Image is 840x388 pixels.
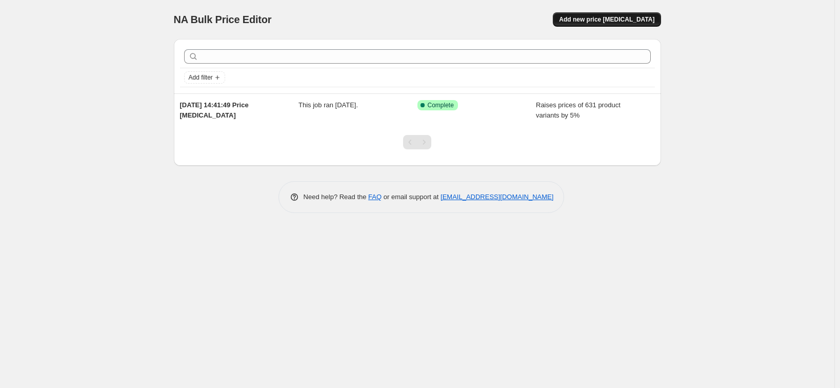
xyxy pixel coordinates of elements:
[189,73,213,82] span: Add filter
[184,71,225,84] button: Add filter
[304,193,369,201] span: Need help? Read the
[403,135,431,149] nav: Pagination
[441,193,553,201] a: [EMAIL_ADDRESS][DOMAIN_NAME]
[298,101,358,109] span: This job ran [DATE].
[553,12,661,27] button: Add new price [MEDICAL_DATA]
[382,193,441,201] span: or email support at
[368,193,382,201] a: FAQ
[536,101,621,119] span: Raises prices of 631 product variants by 5%
[180,101,249,119] span: [DATE] 14:41:49 Price [MEDICAL_DATA]
[174,14,272,25] span: NA Bulk Price Editor
[559,15,654,24] span: Add new price [MEDICAL_DATA]
[428,101,454,109] span: Complete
